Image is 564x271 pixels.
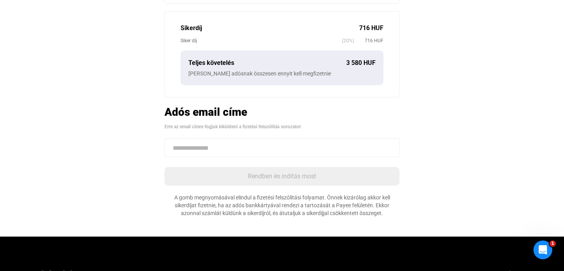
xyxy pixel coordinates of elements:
iframe: Intercom live chat [533,240,552,259]
span: 1 [550,240,556,247]
span: 716 HUF [354,37,383,45]
div: 3 580 HUF [346,58,376,68]
div: A gomb megnyomásával elindul a fizetési felszólítási folyamat. Önnek kizárólag akkor kell sikerdí... [164,194,399,217]
div: Sikerdíj [181,23,359,33]
div: Siker díj [181,37,342,45]
div: Teljes követelés [188,58,346,68]
div: Rendben és indítás most [167,172,397,181]
div: 716 HUF [359,23,383,33]
h2: Adós email címe [164,105,399,119]
div: [PERSON_NAME] adósnak összesen ennyit kell megfizetnie [188,70,376,77]
button: Rendben és indítás most [164,167,399,186]
span: (20%) [342,37,354,45]
div: Erre az email címre fogjuk kiküldeni a fizetési felszólítás sorozatot [164,123,399,131]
